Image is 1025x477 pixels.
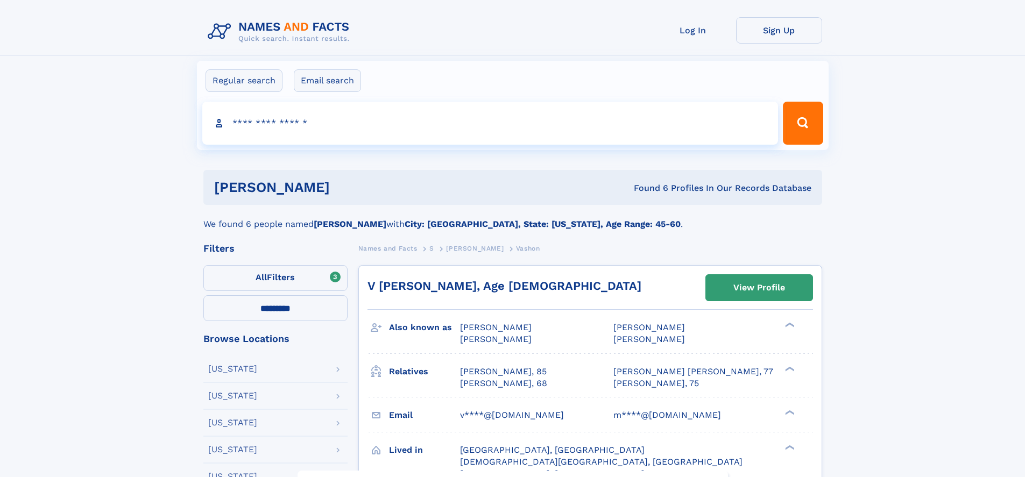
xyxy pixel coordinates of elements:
[314,219,386,229] b: [PERSON_NAME]
[208,418,257,427] div: [US_STATE]
[358,241,418,255] a: Names and Facts
[208,365,257,373] div: [US_STATE]
[783,102,823,145] button: Search Button
[446,241,504,255] a: [PERSON_NAME]
[733,275,785,300] div: View Profile
[613,378,699,389] a: [PERSON_NAME], 75
[613,366,773,378] a: [PERSON_NAME] [PERSON_NAME], 77
[706,275,812,301] a: View Profile
[203,17,358,46] img: Logo Names and Facts
[516,245,540,252] span: Vashon
[389,362,460,381] h3: Relatives
[294,69,361,92] label: Email search
[429,241,434,255] a: S
[460,334,532,344] span: [PERSON_NAME]
[203,265,348,291] label: Filters
[782,409,795,416] div: ❯
[460,457,743,467] span: [DEMOGRAPHIC_DATA][GEOGRAPHIC_DATA], [GEOGRAPHIC_DATA]
[460,366,547,378] a: [PERSON_NAME], 85
[460,378,547,389] a: [PERSON_NAME], 68
[367,279,641,293] a: V [PERSON_NAME], Age [DEMOGRAPHIC_DATA]
[429,245,434,252] span: S
[405,219,681,229] b: City: [GEOGRAPHIC_DATA], State: [US_STATE], Age Range: 45-60
[736,17,822,44] a: Sign Up
[206,69,282,92] label: Regular search
[613,334,685,344] span: [PERSON_NAME]
[208,391,257,400] div: [US_STATE]
[613,322,685,332] span: [PERSON_NAME]
[389,318,460,337] h3: Also known as
[389,406,460,424] h3: Email
[650,17,736,44] a: Log In
[214,181,482,194] h1: [PERSON_NAME]
[460,445,645,455] span: [GEOGRAPHIC_DATA], [GEOGRAPHIC_DATA]
[446,245,504,252] span: [PERSON_NAME]
[460,322,532,332] span: [PERSON_NAME]
[256,272,267,282] span: All
[482,182,811,194] div: Found 6 Profiles In Our Records Database
[203,244,348,253] div: Filters
[203,205,822,231] div: We found 6 people named with .
[782,444,795,451] div: ❯
[782,322,795,329] div: ❯
[389,441,460,459] h3: Lived in
[202,102,779,145] input: search input
[782,365,795,372] div: ❯
[208,445,257,454] div: [US_STATE]
[203,334,348,344] div: Browse Locations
